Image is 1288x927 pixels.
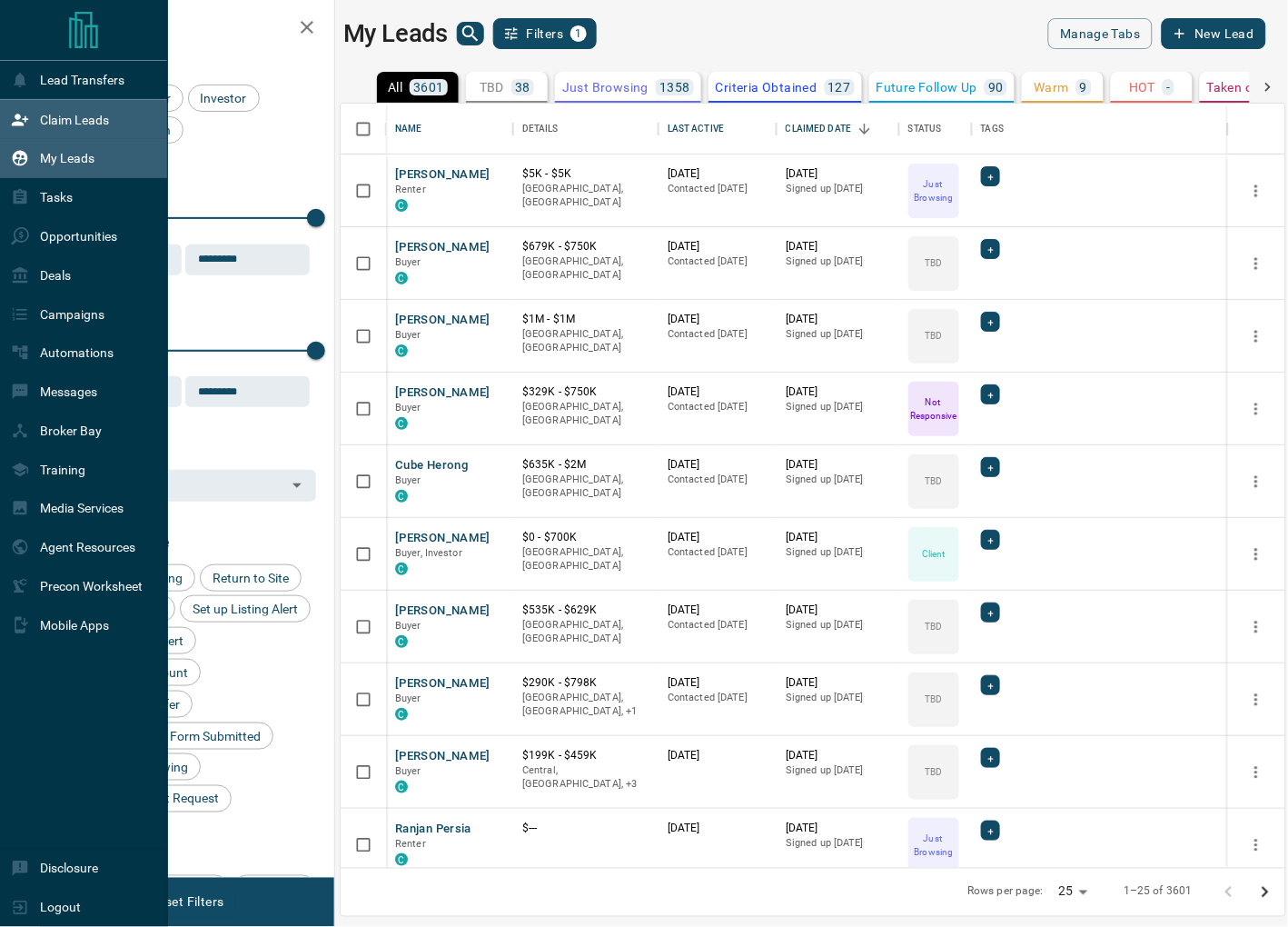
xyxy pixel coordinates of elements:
[1080,81,1087,94] p: 9
[668,545,768,560] p: Contacted [DATE]
[1048,18,1152,49] button: Manage Tabs
[668,530,768,545] p: [DATE]
[395,530,490,547] button: [PERSON_NAME]
[786,312,890,327] p: [DATE]
[987,749,994,767] span: +
[522,763,649,792] p: West Side, New Westminster, Vancouver
[522,473,649,501] p: [GEOGRAPHIC_DATA], [GEOGRAPHIC_DATA]
[987,240,994,258] span: +
[1243,613,1270,641] button: more
[200,564,302,592] div: Return to Site
[668,104,724,154] div: Last Active
[395,781,408,793] div: condos.ca
[522,545,649,573] p: [GEOGRAPHIC_DATA], [GEOGRAPHIC_DATA]
[1035,81,1070,94] p: Warm
[284,473,310,498] button: Open
[668,312,768,327] p: [DATE]
[395,821,471,838] button: Ranjan Persia
[395,765,421,777] span: Buyer
[522,327,649,355] p: [GEOGRAPHIC_DATA], [GEOGRAPHIC_DATA]
[1243,541,1270,568] button: more
[786,457,890,473] p: [DATE]
[786,104,852,154] div: Claimed Date
[522,603,649,618] p: $535K - $629K
[925,329,942,343] p: TBD
[786,530,890,545] p: [DATE]
[972,104,1228,154] div: Tags
[786,748,890,763] p: [DATE]
[1243,395,1270,423] button: more
[981,239,1000,259] div: +
[981,603,1000,623] div: +
[1124,884,1193,900] p: 1–25 of 3601
[668,691,768,705] p: Contacted [DATE]
[659,81,690,94] p: 1358
[981,166,1000,186] div: +
[395,563,408,575] div: condos.ca
[1166,81,1170,94] p: -
[522,312,649,327] p: $1M - $1M
[668,821,768,836] p: [DATE]
[988,81,1004,94] p: 90
[522,239,649,254] p: $679K - $750K
[480,81,504,94] p: TBD
[1243,686,1270,713] button: more
[668,748,768,763] p: [DATE]
[395,708,408,721] div: condos.ca
[522,530,649,545] p: $0 - $700K
[987,167,994,185] span: +
[668,618,768,633] p: Contacted [DATE]
[786,384,890,400] p: [DATE]
[786,473,890,487] p: Signed up [DATE]
[925,474,942,488] p: TBD
[987,531,994,549] span: +
[395,272,408,284] div: condos.ca
[522,400,649,428] p: [GEOGRAPHIC_DATA], [GEOGRAPHIC_DATA]
[1051,879,1095,905] div: 25
[188,85,260,112] div: Investor
[395,547,462,559] span: Buyer, Investor
[786,618,890,633] p: Signed up [DATE]
[981,312,1000,332] div: +
[981,675,1000,695] div: +
[395,417,408,430] div: condos.ca
[910,832,957,859] p: Just Browsing
[388,81,402,94] p: All
[1243,177,1270,204] button: more
[395,603,490,620] button: [PERSON_NAME]
[981,748,1000,768] div: +
[395,490,408,503] div: condos.ca
[522,254,649,283] p: [GEOGRAPHIC_DATA], [GEOGRAPHIC_DATA]
[343,19,448,48] h1: My Leads
[386,104,513,154] div: Name
[522,104,559,154] div: Details
[981,821,1000,841] div: +
[852,116,877,142] button: Sort
[786,327,890,342] p: Signed up [DATE]
[910,395,957,423] p: Not Responsive
[981,104,1005,154] div: Tags
[395,166,490,184] button: [PERSON_NAME]
[987,385,994,404] span: +
[987,822,994,840] span: +
[1162,18,1266,49] button: New Lead
[786,239,890,254] p: [DATE]
[395,853,408,866] div: condos.ca
[908,104,942,154] div: Status
[395,344,408,357] div: condos.ca
[395,402,421,414] span: Buyer
[786,166,890,182] p: [DATE]
[206,571,295,585] span: Return to Site
[668,327,768,342] p: Contacted [DATE]
[786,182,890,196] p: Signed up [DATE]
[395,635,408,648] div: condos.ca
[668,254,768,269] p: Contacted [DATE]
[1243,323,1270,350] button: more
[668,473,768,487] p: Contacted [DATE]
[515,81,530,94] p: 38
[922,547,946,561] p: Client
[522,182,649,210] p: [GEOGRAPHIC_DATA], [GEOGRAPHIC_DATA]
[413,81,444,94] p: 3601
[562,81,649,94] p: Just Browsing
[395,384,490,402] button: [PERSON_NAME]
